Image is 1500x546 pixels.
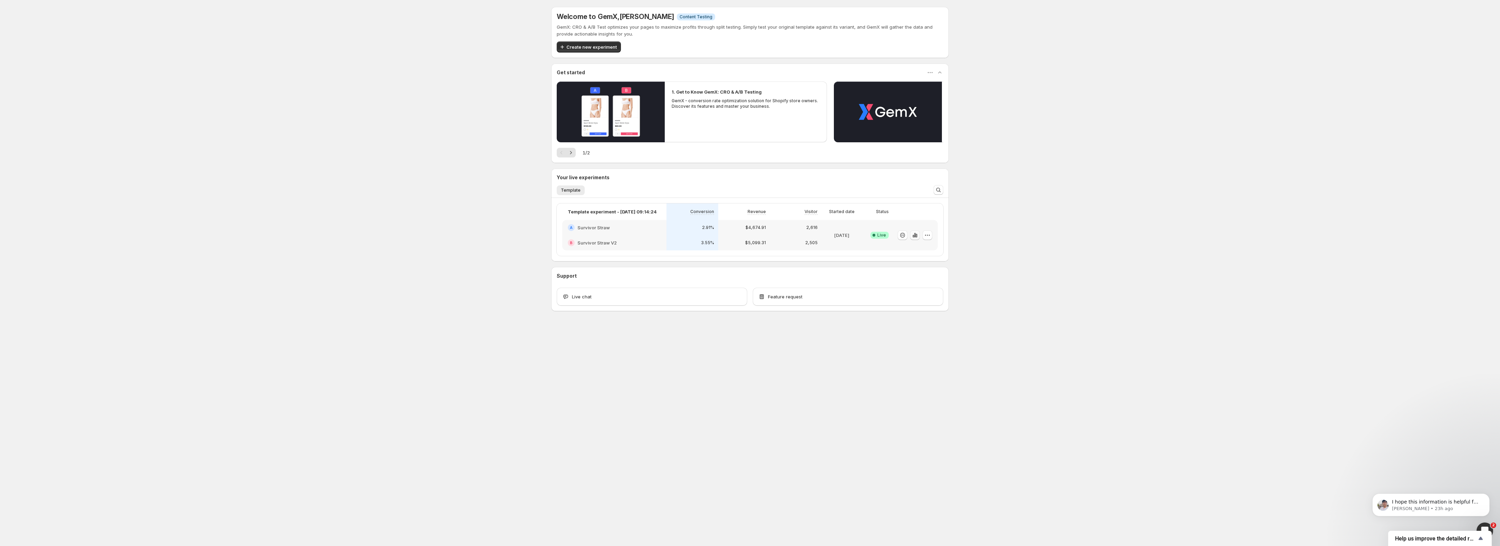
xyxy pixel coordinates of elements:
[561,188,581,193] span: Template
[701,240,714,246] p: 3.55%
[557,12,674,21] h5: Welcome to GemX
[672,98,820,109] p: GemX - conversion rate optimization solution for Shopify store owners. Discover its features and ...
[1395,534,1485,543] button: Show survey - Help us improve the detailed report for A/B campaigns
[568,208,657,215] p: Template experiment - [DATE] 09:14:24
[1395,535,1477,542] span: Help us improve the detailed report for A/B campaigns
[746,225,766,230] p: $4,674.91
[934,185,943,195] button: Search and filter results
[805,240,818,246] p: 2,505
[745,240,766,246] p: $5,099.31
[557,41,621,52] button: Create new experiment
[690,209,714,214] p: Conversion
[829,209,855,214] p: Started date
[557,69,585,76] h3: Get started
[572,293,592,300] span: Live chat
[680,14,712,20] span: Content Testing
[617,12,674,21] span: , [PERSON_NAME]
[557,148,576,157] nav: Pagination
[570,241,573,245] h2: B
[570,226,573,230] h2: A
[876,209,889,214] p: Status
[557,272,577,279] h3: Support
[672,88,762,95] h2: 1. Get to Know GemX: CRO & A/B Testing
[566,148,576,157] button: Next
[806,225,818,230] p: 2,616
[805,209,818,214] p: Visitor
[877,232,886,238] span: Live
[577,239,617,246] h2: Survivor Straw V2
[702,225,714,230] p: 2.91%
[1477,523,1493,539] iframe: Intercom live chat
[577,224,610,231] h2: Survivor Straw
[557,82,665,142] button: Play video
[748,209,766,214] p: Revenue
[557,174,610,181] h3: Your live experiments
[834,232,849,239] p: [DATE]
[1362,479,1500,527] iframe: Intercom notifications message
[768,293,802,300] span: Feature request
[834,82,942,142] button: Play video
[566,44,617,50] span: Create new experiment
[583,149,590,156] span: 1 / 2
[1491,523,1496,528] span: 2
[557,23,943,37] p: GemX: CRO & A/B Test optimizes your pages to maximize profits through split testing. Simply test ...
